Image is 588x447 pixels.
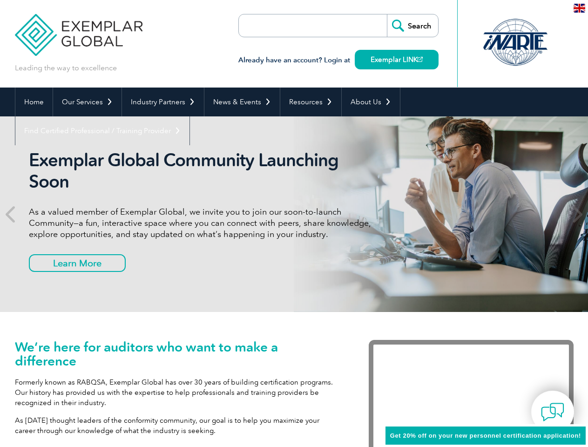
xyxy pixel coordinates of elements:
[342,88,400,116] a: About Us
[541,400,564,424] img: contact-chat.png
[418,57,423,62] img: open_square.png
[390,432,581,439] span: Get 20% off on your new personnel certification application!
[238,54,439,66] h3: Already have an account? Login at
[15,88,53,116] a: Home
[29,254,126,272] a: Learn More
[280,88,341,116] a: Resources
[15,340,341,368] h1: We’re here for auditors who want to make a difference
[204,88,280,116] a: News & Events
[29,206,378,240] p: As a valued member of Exemplar Global, we invite you to join our soon-to-launch Community—a fun, ...
[15,116,189,145] a: Find Certified Professional / Training Provider
[574,4,585,13] img: en
[53,88,122,116] a: Our Services
[15,377,341,408] p: Formerly known as RABQSA, Exemplar Global has over 30 years of building certification programs. O...
[122,88,204,116] a: Industry Partners
[15,63,117,73] p: Leading the way to excellence
[355,50,439,69] a: Exemplar LINK
[387,14,438,37] input: Search
[15,415,341,436] p: As [DATE] thought leaders of the conformity community, our goal is to help you maximize your care...
[29,149,378,192] h2: Exemplar Global Community Launching Soon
